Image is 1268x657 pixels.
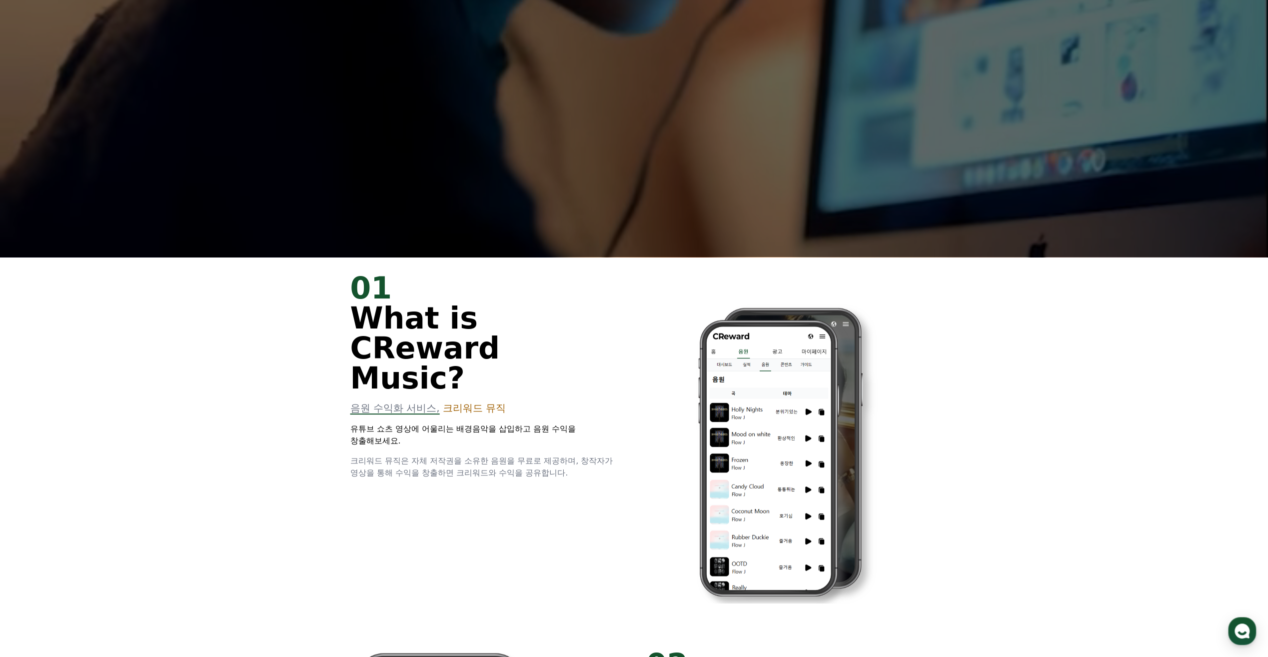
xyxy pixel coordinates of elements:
[646,273,918,617] img: 2.png
[350,300,500,395] span: What is CReward Music?
[31,332,37,340] span: 홈
[350,456,613,477] span: 크리워드 뮤직은 자체 저작권을 소유한 음원을 무료로 제공하며, 창작자가 영상을 통해 수익을 창출하면 크리워드와 수익을 공유합니다.
[66,317,129,342] a: 대화
[350,423,622,447] p: 유튜브 쇼츠 영상에 어울리는 배경음악을 삽입하고 음원 수익을 창출해보세요.
[350,273,622,303] div: 01
[443,402,506,414] span: 크리워드 뮤직
[91,332,103,340] span: 대화
[129,317,192,342] a: 설정
[350,402,440,414] span: 음원 수익화 서비스,
[3,317,66,342] a: 홈
[154,332,166,340] span: 설정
